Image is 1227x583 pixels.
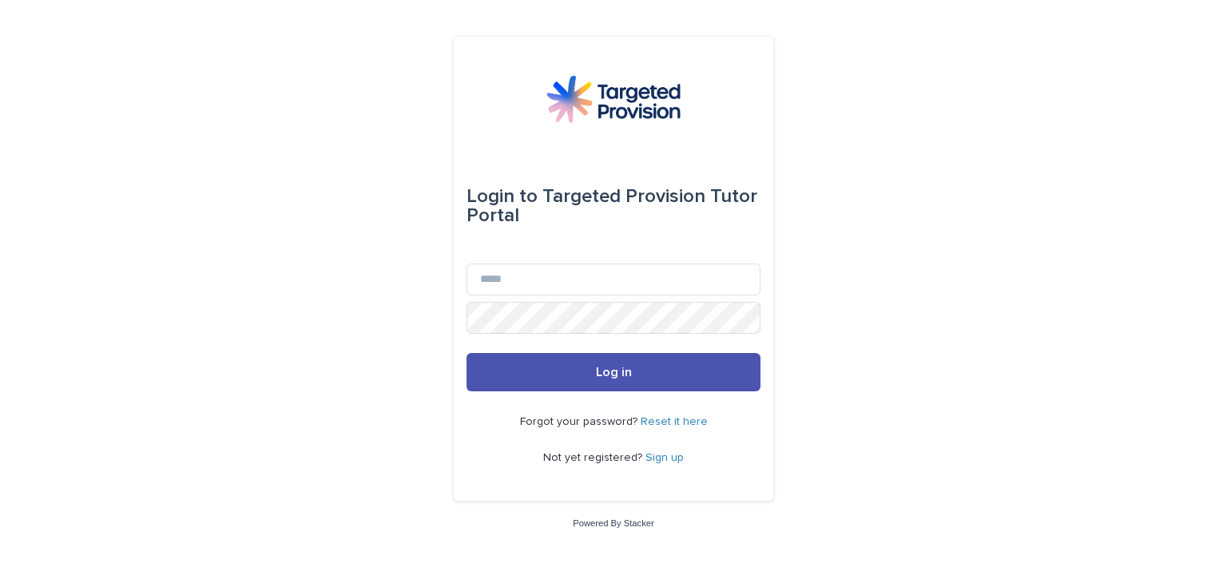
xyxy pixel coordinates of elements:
a: Sign up [645,452,684,463]
span: Not yet registered? [543,452,645,463]
span: Login to [467,187,538,206]
div: Targeted Provision Tutor Portal [467,174,760,238]
span: Forgot your password? [520,416,641,427]
button: Log in [467,353,760,391]
img: M5nRWzHhSzIhMunXDL62 [546,75,681,123]
a: Reset it here [641,416,708,427]
span: Log in [596,366,632,379]
a: Powered By Stacker [573,518,653,528]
